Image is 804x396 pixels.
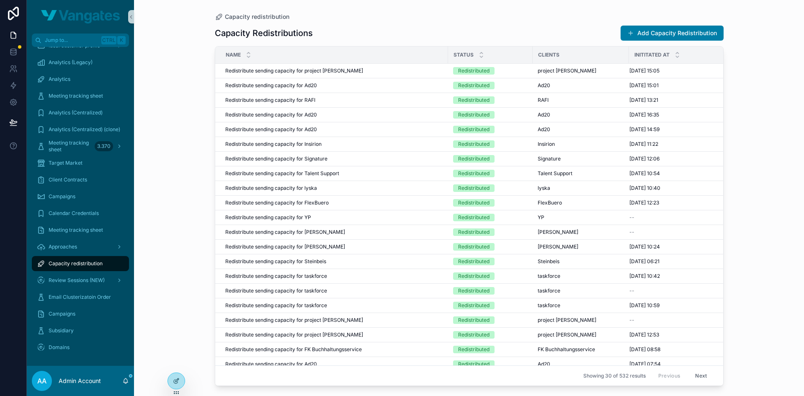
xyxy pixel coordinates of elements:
[32,122,129,137] a: Analytics (Centralized) (clone)
[49,193,75,200] span: Campaigns
[538,67,596,74] span: project [PERSON_NAME]
[49,277,105,284] span: Review Sessions (NEW)
[453,199,528,207] a: Redistributed
[225,273,327,280] span: Redistribute sending capacity for taskforce
[538,273,560,280] span: taskforce
[49,126,120,133] span: Analytics (Centralized) (clone)
[629,331,659,338] span: [DATE] 12:53
[458,287,490,295] div: Redistributed
[225,185,317,192] span: Redistribute sending capacity for lyska
[226,52,241,58] span: Name
[225,258,443,265] a: Redistribute sending capacity for Steinbeis
[538,155,624,162] a: Signature
[225,287,327,294] span: Redistribute sending capacity for taskforce
[32,172,129,187] a: Client Contracts
[118,37,125,44] span: K
[225,346,362,353] span: Redistribute sending capacity for FK Buchhaltungsservice
[629,82,659,89] span: [DATE] 15:01
[49,243,77,250] span: Approaches
[538,346,624,353] a: FK Buchhaltungsservice
[458,67,490,75] div: Redistributed
[32,273,129,288] a: Review Sessions (NEW)
[634,52,670,58] span: Inititated At
[225,97,315,104] span: Redistribute sending capacity for RAFI
[629,185,719,192] a: [DATE] 10:40
[225,170,339,177] span: Redistribute sending capacity for Talent Support
[453,346,528,353] a: Redistributed
[225,97,443,104] a: Redistribute sending capacity for RAFI
[629,302,719,309] a: [DATE] 10:59
[32,189,129,204] a: Campaigns
[225,317,443,324] a: Redistribute sending capacity for project [PERSON_NAME]
[538,243,578,250] span: [PERSON_NAME]
[538,141,624,148] a: Insirion
[49,311,75,317] span: Campaigns
[458,184,490,192] div: Redistributed
[629,155,660,162] span: [DATE] 12:06
[538,287,624,294] a: taskforce
[453,170,528,177] a: Redistributed
[629,346,719,353] a: [DATE] 08:58
[95,141,113,151] div: 3.370
[225,155,327,162] span: Redistribute sending capacity for Signature
[453,243,528,251] a: Redistributed
[453,96,528,104] a: Redistributed
[453,287,528,295] a: Redistributed
[629,317,719,324] a: --
[458,228,490,236] div: Redistributed
[538,111,550,118] span: Ad20
[32,105,129,120] a: Analytics (Centralized)
[225,185,443,192] a: Redistribute sending capacity for lyska
[629,258,719,265] a: [DATE] 06:21
[689,369,713,382] button: Next
[629,273,660,280] span: [DATE] 10:42
[458,199,490,207] div: Redistributed
[32,256,129,271] a: Capacity redistribution
[215,27,313,39] h1: Capacity Redistributions
[453,316,528,324] a: Redistributed
[453,258,528,265] a: Redistributed
[538,331,596,338] span: project [PERSON_NAME]
[621,26,724,41] a: Add Capacity Redistribution
[629,155,719,162] a: [DATE] 12:06
[225,111,443,118] a: Redistribute sending capacity for Ad20
[49,327,74,334] span: Subsidiary
[32,155,129,171] a: Target Market
[458,82,490,89] div: Redistributed
[225,141,322,148] span: Redistribute sending capacity for Insirion
[49,140,91,153] span: Meeting tracking sheet
[629,111,719,118] a: [DATE] 16:35
[629,214,634,221] span: --
[538,126,624,133] a: Ad20
[458,155,490,163] div: Redistributed
[32,306,129,321] a: Campaigns
[225,126,317,133] span: Redistribute sending capacity for Ad20
[453,126,528,133] a: Redistributed
[458,316,490,324] div: Redistributed
[453,272,528,280] a: Redistributed
[37,376,46,386] span: AA
[538,243,624,250] a: [PERSON_NAME]
[538,141,555,148] span: Insirion
[629,243,660,250] span: [DATE] 10:24
[225,346,443,353] a: Redistribute sending capacity for FK Buchhaltungsservice
[225,126,443,133] a: Redistribute sending capacity for Ad20
[49,109,103,116] span: Analytics (Centralized)
[49,76,70,83] span: Analytics
[225,243,345,250] span: Redistribute sending capacity for [PERSON_NAME]
[629,141,658,148] span: [DATE] 11:22
[538,229,624,236] a: [PERSON_NAME]
[629,67,719,74] a: [DATE] 15:05
[538,155,561,162] span: Signature
[32,88,129,104] a: Meeting tracking sheet
[225,258,326,265] span: Redistribute sending capacity for Steinbeis
[538,346,595,353] span: FK Buchhaltungsservice
[629,199,659,206] span: [DATE] 12:23
[225,361,317,368] span: Redistribute sending capacity for Ad20
[453,331,528,339] a: Redistributed
[629,229,719,236] a: --
[225,141,443,148] a: Redistribute sending capacity for Insirion
[32,206,129,221] a: Calendar Credentials
[538,199,562,206] span: FlexBuero
[629,141,719,148] a: [DATE] 11:22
